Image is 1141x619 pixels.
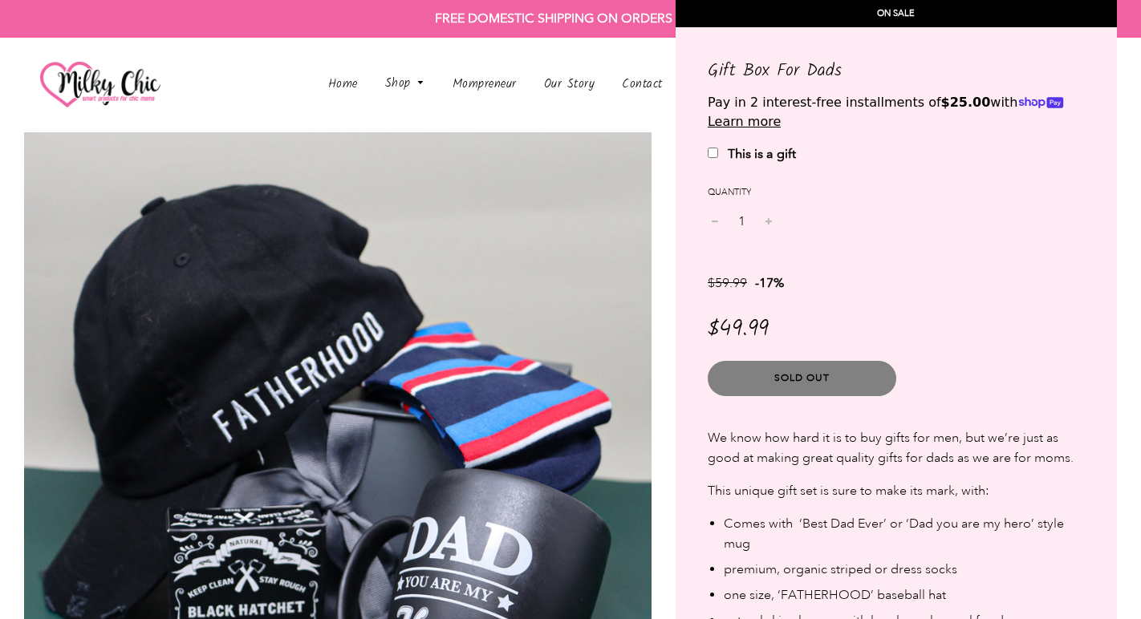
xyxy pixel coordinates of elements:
[610,67,675,103] a: Contact
[532,67,607,103] a: Our Story
[774,372,830,384] span: Sold Out
[373,66,437,102] a: Shop
[441,67,529,103] a: Mompreneur
[724,585,1085,606] li: one size, ‘FATHERHOOD’ baseball hat
[708,361,896,396] button: Sold Out
[708,148,718,158] input: This is a gift
[708,275,747,291] span: $59.99
[40,62,160,107] img: milkychic
[708,186,751,200] label: Quantity
[708,311,769,347] span: $49.99
[708,428,1085,469] p: We know how hard it is to buy gifts for men, but we’re just as good at making great quality gifts...
[759,275,784,290] span: 17%
[724,560,1085,581] li: premium, organic striped or dress socks
[708,59,1085,84] h1: Gift Box For Dads
[316,67,370,103] a: Home
[435,10,706,26] strong: FREE DOMESTIC SHIPPING ON ORDERS +$50
[708,481,1085,502] p: This unique gift set is sure to make its mark, with:
[728,146,796,161] b: This is a gift
[750,273,784,293] span: -
[724,514,1085,555] li: Comes with ‘Best Dad Ever’ or ‘Dad you are my hero’ style mug
[708,208,776,237] input: quantity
